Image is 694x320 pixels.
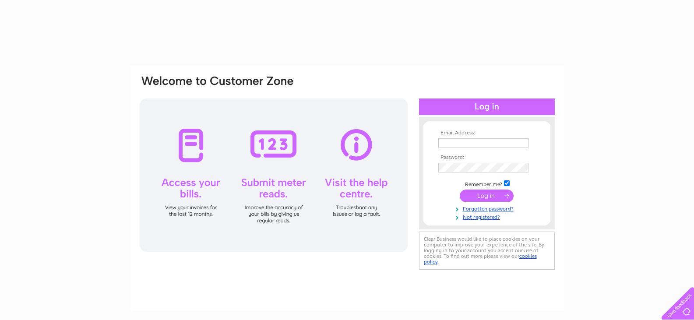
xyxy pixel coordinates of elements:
a: Not registered? [438,212,538,221]
input: Submit [460,190,514,202]
th: Email Address: [436,130,538,136]
td: Remember me? [436,179,538,188]
th: Password: [436,155,538,161]
div: Clear Business would like to place cookies on your computer to improve your experience of the sit... [419,232,555,270]
a: cookies policy [424,253,537,265]
a: Forgotten password? [438,204,538,212]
